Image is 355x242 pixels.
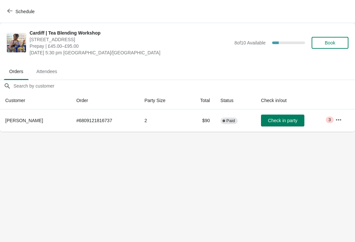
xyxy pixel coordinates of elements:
[185,109,215,132] td: $90
[268,118,297,123] span: Check in party
[30,30,231,36] span: Cardiff | Tea Blending Workshop
[256,92,330,109] th: Check in/out
[31,66,62,77] span: Attendees
[325,40,335,45] span: Book
[71,109,139,132] td: # 6809121816737
[139,92,185,109] th: Party Size
[30,36,231,43] span: [STREET_ADDRESS]
[13,80,355,92] input: Search by customer
[139,109,185,132] td: 2
[5,118,43,123] span: [PERSON_NAME]
[234,40,266,45] span: 8 of 10 Available
[3,6,40,17] button: Schedule
[185,92,215,109] th: Total
[215,92,256,109] th: Status
[328,117,331,122] span: 3
[7,33,26,52] img: Cardiff | Tea Blending Workshop
[312,37,348,49] button: Book
[226,118,235,123] span: Paid
[30,43,231,49] span: Prepay | £45.00–£95.00
[15,9,35,14] span: Schedule
[71,92,139,109] th: Order
[4,66,29,77] span: Orders
[261,115,304,126] button: Check in party
[30,49,231,56] span: [DATE] 5:30 pm [GEOGRAPHIC_DATA]/[GEOGRAPHIC_DATA]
